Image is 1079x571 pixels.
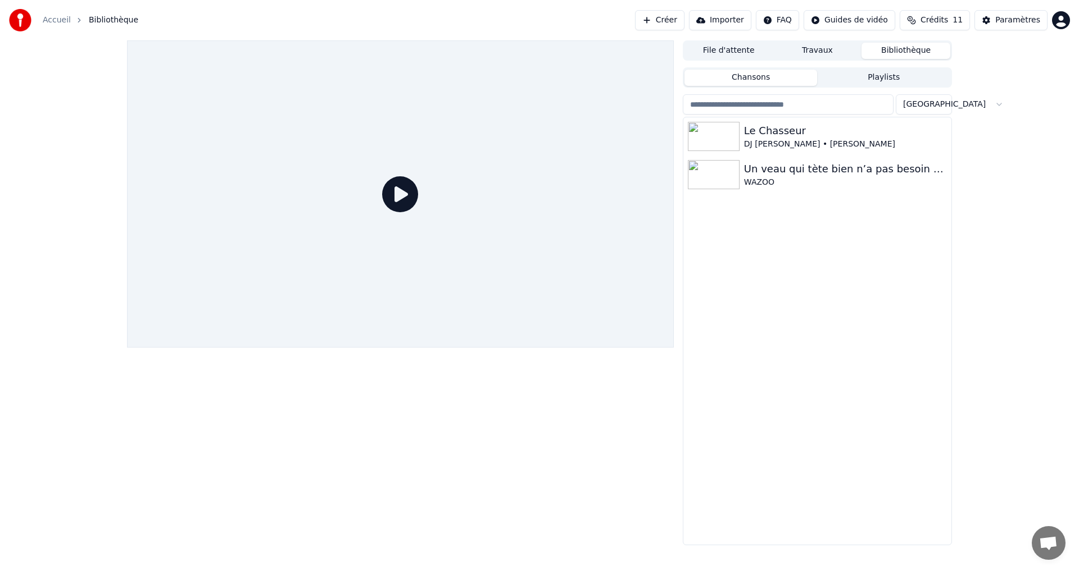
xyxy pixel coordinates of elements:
[974,10,1048,30] button: Paramètres
[43,15,138,26] nav: breadcrumb
[953,15,963,26] span: 11
[43,15,71,26] a: Accueil
[804,10,895,30] button: Guides de vidéo
[689,10,751,30] button: Importer
[995,15,1040,26] div: Paramètres
[817,70,950,86] button: Playlists
[744,161,947,177] div: Un veau qui tète bien n’a pas besoin de foin
[1032,526,1066,560] div: Ouvrir le chat
[744,177,947,188] div: WAZOO
[862,43,950,59] button: Bibliothèque
[903,99,986,110] span: [GEOGRAPHIC_DATA]
[744,123,947,139] div: Le Chasseur
[684,70,818,86] button: Chansons
[900,10,970,30] button: Crédits11
[89,15,138,26] span: Bibliothèque
[9,9,31,31] img: youka
[635,10,684,30] button: Créer
[744,139,947,150] div: DJ [PERSON_NAME] • [PERSON_NAME]
[773,43,862,59] button: Travaux
[921,15,948,26] span: Crédits
[756,10,799,30] button: FAQ
[684,43,773,59] button: File d'attente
